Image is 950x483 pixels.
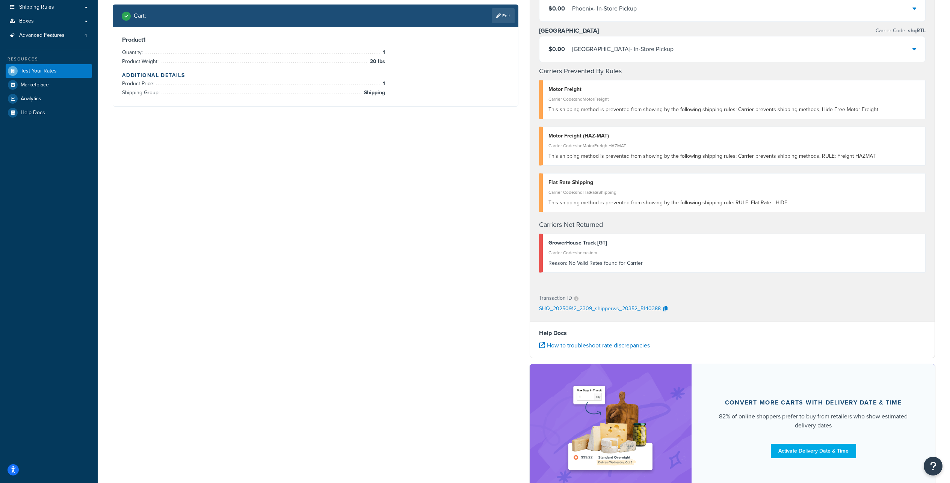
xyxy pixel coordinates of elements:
h4: Help Docs [539,329,926,338]
span: This shipping method is prevented from showing by the following shipping rules: Carrier prevents ... [548,152,876,160]
span: Help Docs [21,110,45,116]
div: [GEOGRAPHIC_DATA] - In-Store Pickup [572,44,674,54]
h4: Additional Details [122,71,509,79]
span: Product Price: [122,80,156,88]
span: 1 [381,48,385,57]
div: Carrier Code: shqMotorFreightHAZMAT [548,140,920,151]
div: GrowerHouse Truck [GT] [548,238,920,248]
div: Flat Rate Shipping [548,177,920,188]
a: Shipping Rules [6,0,92,14]
a: Activate Delivery Date & Time [771,444,856,458]
a: Advanced Features4 [6,29,92,42]
a: Help Docs [6,106,92,119]
h3: [GEOGRAPHIC_DATA] [539,27,599,35]
span: Shipping Rules [19,4,54,11]
h4: Carriers Not Returned [539,220,926,230]
div: Carrier Code: shqFlatRateShipping [548,187,920,198]
h3: Product 1 [122,36,509,44]
p: Carrier Code: [876,26,926,36]
span: 4 [85,32,87,39]
span: $0.00 [548,4,565,13]
span: $0.00 [548,45,565,53]
a: Analytics [6,92,92,106]
div: Convert more carts with delivery date & time [725,399,902,406]
div: Resources [6,56,92,62]
span: Boxes [19,18,34,24]
div: Phoenix - In-Store Pickup [572,3,637,14]
span: Marketplace [21,82,49,88]
h2: Cart : [134,12,146,19]
img: feature-image-ddt-36eae7f7280da8017bfb280eaccd9c446f90b1fe08728e4019434db127062ab4.png [563,376,657,481]
div: No Valid Rates found for Carrier [548,258,920,269]
div: 82% of online shoppers prefer to buy from retailers who show estimated delivery dates [710,412,917,430]
button: Open Resource Center [924,457,942,475]
div: Motor Freight (HAZ-MAT) [548,131,920,141]
span: This shipping method is prevented from showing by the following shipping rules: Carrier prevents ... [548,106,878,113]
a: How to troubleshoot rate discrepancies [539,341,650,350]
a: Test Your Rates [6,64,92,78]
span: This shipping method is prevented from showing by the following shipping rule: RULE: Flat Rate - ... [548,199,787,207]
p: Transaction ID [539,293,572,303]
li: Advanced Features [6,29,92,42]
div: Carrier Code: shqMotorFreight [548,94,920,104]
a: Marketplace [6,78,92,92]
span: Quantity: [122,48,145,56]
p: SHQ_20250912_2309_shipperws_20352_5140388 [539,303,661,315]
span: 20 lbs [368,57,385,66]
span: Advanced Features [19,32,65,39]
span: Reason: [548,259,567,267]
a: Boxes [6,14,92,28]
span: Shipping Group: [122,89,162,97]
div: Carrier Code: shqcustom [548,248,920,258]
span: Product Weight: [122,57,160,65]
a: Edit [492,8,515,23]
span: 1 [381,79,385,88]
span: Test Your Rates [21,68,57,74]
span: shqRTL [906,27,926,35]
span: Analytics [21,96,41,102]
div: Motor Freight [548,84,920,95]
span: Shipping [362,88,385,97]
h4: Carriers Prevented By Rules [539,66,926,76]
